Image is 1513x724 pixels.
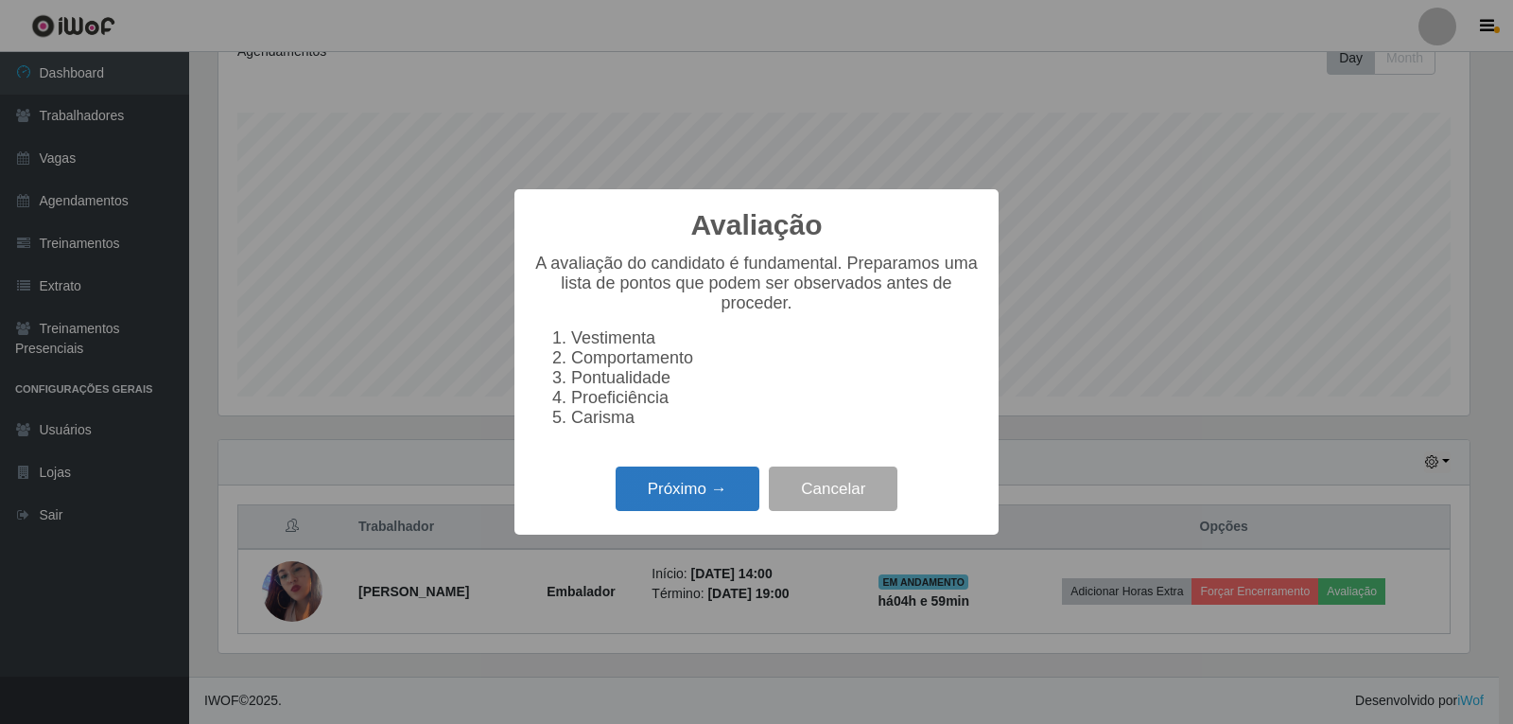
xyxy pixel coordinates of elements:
[616,467,759,511] button: Próximo →
[571,408,980,428] li: Carisma
[769,467,897,511] button: Cancelar
[691,208,823,242] h2: Avaliação
[571,348,980,368] li: Comportamento
[571,388,980,408] li: Proeficiência
[571,328,980,348] li: Vestimenta
[533,254,980,313] p: A avaliação do candidato é fundamental. Preparamos uma lista de pontos que podem ser observados a...
[571,368,980,388] li: Pontualidade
